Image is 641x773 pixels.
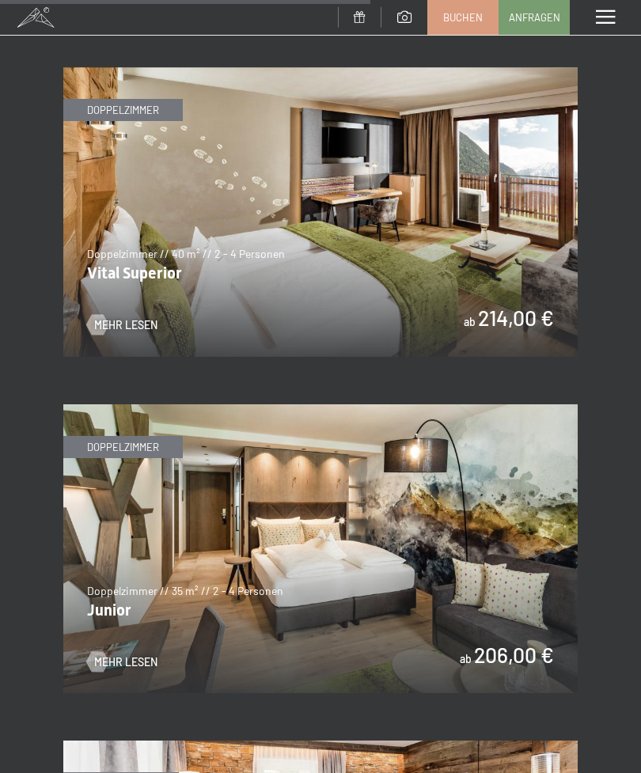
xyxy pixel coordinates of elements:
a: Mehr Lesen [87,654,157,670]
a: Mehr Lesen [87,317,157,333]
img: Vital Superior [63,67,578,357]
span: Anfragen [509,10,560,25]
a: Anfragen [499,1,569,34]
img: Junior [63,404,578,694]
span: Mehr Lesen [94,654,157,670]
a: Vital Superior [63,68,578,78]
a: Buchen [428,1,498,34]
span: Buchen [443,10,483,25]
a: Single Alpin [63,741,578,751]
span: Mehr Lesen [94,317,157,333]
a: Junior [63,405,578,415]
